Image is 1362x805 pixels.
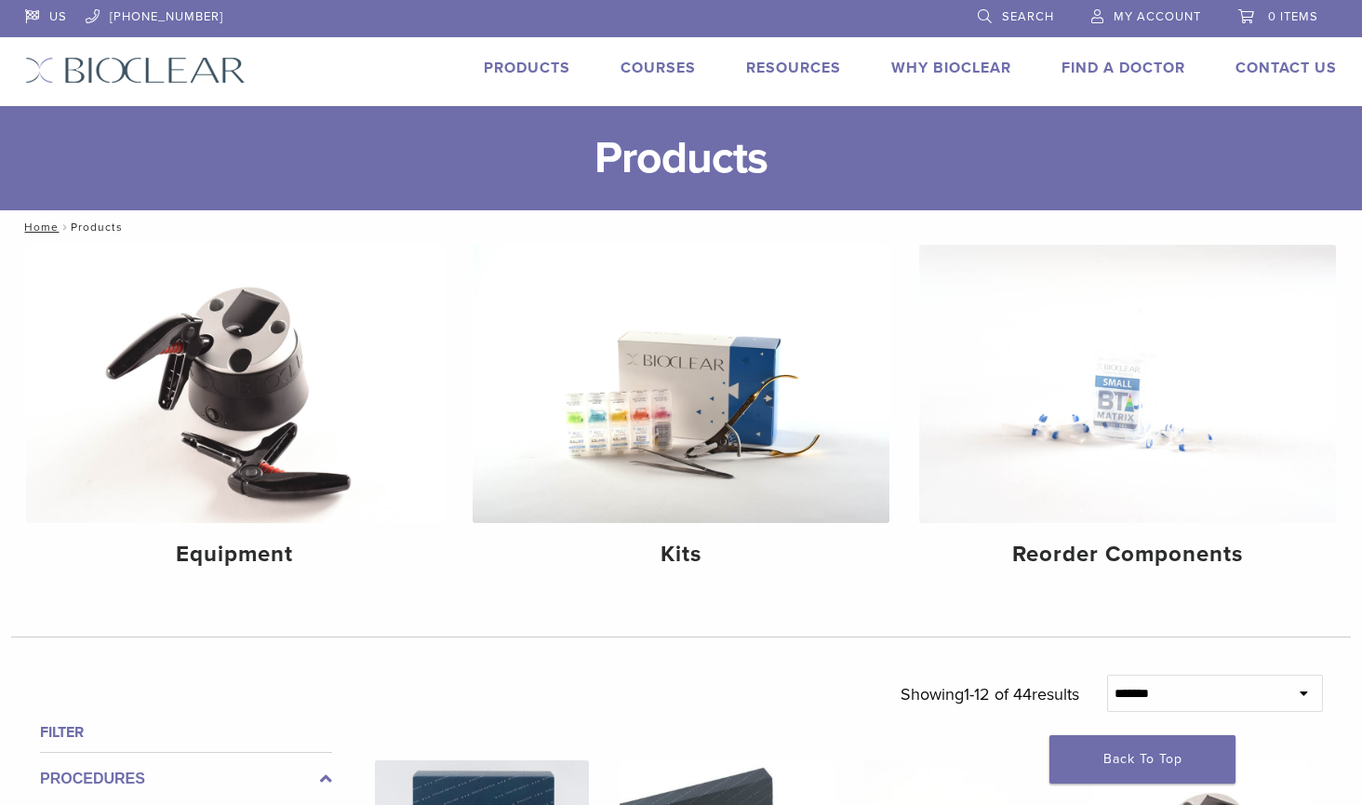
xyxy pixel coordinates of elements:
a: Kits [473,245,889,584]
span: 1-12 of 44 [964,684,1032,704]
a: Contact Us [1235,59,1337,77]
a: Equipment [26,245,443,584]
img: Reorder Components [919,245,1336,523]
nav: Products [11,210,1351,244]
a: Find A Doctor [1062,59,1185,77]
h4: Reorder Components [934,538,1321,571]
a: Reorder Components [919,245,1336,584]
span: Search [1002,9,1054,24]
span: / [59,222,71,232]
a: Why Bioclear [891,59,1011,77]
a: Resources [746,59,841,77]
a: Home [19,221,59,234]
label: Procedures [40,768,332,790]
span: 0 items [1268,9,1318,24]
a: Courses [621,59,696,77]
p: Showing results [901,675,1079,714]
h4: Filter [40,721,332,744]
h4: Equipment [41,538,428,571]
img: Bioclear [25,57,246,84]
a: Back To Top [1049,735,1235,784]
img: Equipment [26,245,443,523]
h4: Kits [487,538,875,571]
a: Products [484,59,570,77]
img: Kits [473,245,889,523]
span: My Account [1114,9,1201,24]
